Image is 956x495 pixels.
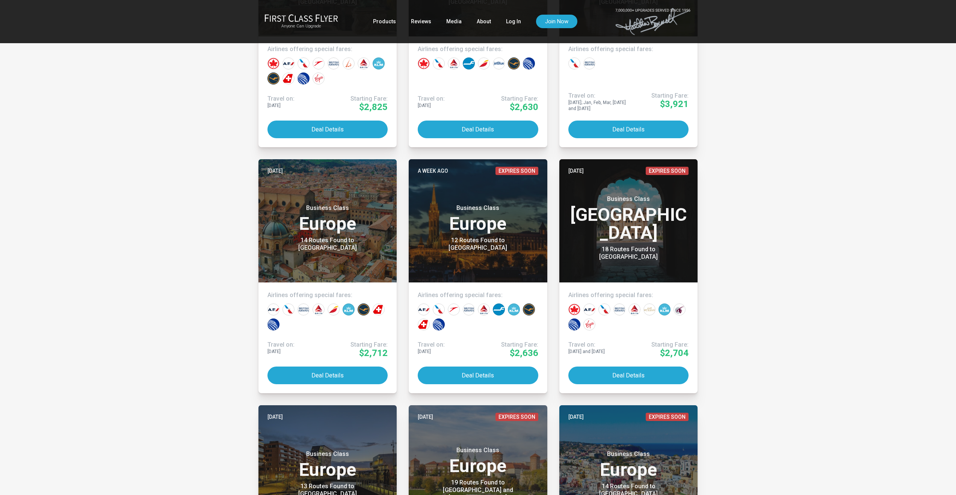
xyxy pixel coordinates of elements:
time: [DATE] [267,167,283,175]
time: A week ago [418,167,448,175]
div: Air France [267,303,279,315]
div: American Airlines [433,57,445,69]
div: 18 Routes Found to [GEOGRAPHIC_DATA] [581,246,675,261]
a: About [477,15,491,28]
h3: Europe [267,450,388,479]
div: United [298,72,310,85]
a: [DATE]Business ClassEurope14 Routes Found to [GEOGRAPHIC_DATA]Airlines offering special fares:Tra... [258,159,397,393]
div: Delta Airlines [628,303,640,315]
button: Deal Details [568,121,689,138]
button: Deal Details [418,121,538,138]
div: Air Canada [568,303,580,315]
div: United [523,57,535,69]
div: United [267,318,279,331]
img: First Class Flyer [264,14,338,22]
div: Brussels Airlines [343,57,355,69]
button: Deal Details [418,367,538,384]
time: [DATE] [418,413,433,421]
div: 14 Routes Found to [GEOGRAPHIC_DATA] [281,237,375,252]
h4: Airlines offering special fares: [418,291,538,299]
h3: Europe [418,204,538,233]
h3: Europe [418,447,538,475]
a: Media [446,15,462,28]
h4: Airlines offering special fares: [568,45,689,53]
a: Log In [506,15,521,28]
button: Deal Details [267,367,388,384]
div: British Airways [463,303,475,315]
div: Austrian Airlines‎ [313,57,325,69]
div: Iberia [328,303,340,315]
div: Air Canada [418,57,430,69]
div: Lufthansa [358,303,370,315]
div: KLM [658,303,671,315]
time: [DATE] [568,167,584,175]
div: Virgin Atlantic [583,318,595,331]
div: Delta Airlines [313,303,325,315]
div: Finnair [493,303,505,315]
button: Deal Details [267,121,388,138]
div: Air France [583,303,595,315]
a: A week agoExpires SoonBusiness ClassEurope12 Routes Found to [GEOGRAPHIC_DATA]Airlines offering s... [409,159,547,393]
small: Business Class [581,195,675,203]
div: Delta Airlines [358,57,370,69]
div: Lufthansa [523,303,535,315]
button: Deal Details [568,367,689,384]
h3: Europe [568,450,689,479]
div: British Airways [298,303,310,315]
div: Lufthansa [267,72,279,85]
span: Expires Soon [646,413,689,421]
div: Air France [282,57,295,69]
small: Business Class [281,450,375,458]
div: Swiss [418,318,430,331]
a: Reviews [411,15,431,28]
div: JetBlue [493,57,505,69]
div: United [568,318,580,331]
div: British Airways [583,57,595,69]
div: Qatar [674,303,686,315]
time: [DATE] [568,413,584,421]
div: Etihad [643,303,655,315]
small: Business Class [431,447,525,454]
div: Iberia [478,57,490,69]
div: Austrian Airlines‎ [448,303,460,315]
small: Business Class [581,450,675,458]
div: 12 Routes Found to [GEOGRAPHIC_DATA] [431,237,525,252]
div: Delta Airlines [478,303,490,315]
div: Air Canada [267,57,279,69]
h3: Europe [267,204,388,233]
small: Business Class [431,204,525,212]
span: Expires Soon [495,167,538,175]
div: KLM [373,57,385,69]
div: American Airlines [433,303,445,315]
small: Business Class [281,204,375,212]
h4: Airlines offering special fares: [267,291,388,299]
h3: [GEOGRAPHIC_DATA] [568,195,689,242]
div: Virgin Atlantic [313,72,325,85]
div: British Airways [613,303,625,315]
h4: Airlines offering special fares: [418,45,538,53]
div: British Airways [328,57,340,69]
div: KLM [508,303,520,315]
span: Expires Soon [646,167,689,175]
div: United [433,318,445,331]
a: [DATE]Expires SoonBusiness Class[GEOGRAPHIC_DATA]18 Routes Found to [GEOGRAPHIC_DATA]Airlines off... [559,159,698,393]
div: American Airlines [598,303,610,315]
a: First Class FlyerAnyone Can Upgrade [264,14,338,29]
small: Anyone Can Upgrade [264,24,338,29]
div: American Airlines [298,57,310,69]
div: Finnair [463,57,475,69]
div: Lufthansa [508,57,520,69]
div: American Airlines [568,57,580,69]
a: Join Now [536,15,577,28]
div: Air France [418,303,430,315]
a: Products [373,15,396,28]
div: Delta Airlines [448,57,460,69]
div: American Airlines [282,303,295,315]
div: KLM [343,303,355,315]
h4: Airlines offering special fares: [267,45,388,53]
time: [DATE] [267,413,283,421]
div: Swiss [282,72,295,85]
span: Expires Soon [495,413,538,421]
div: Swiss [373,303,385,315]
h4: Airlines offering special fares: [568,291,689,299]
